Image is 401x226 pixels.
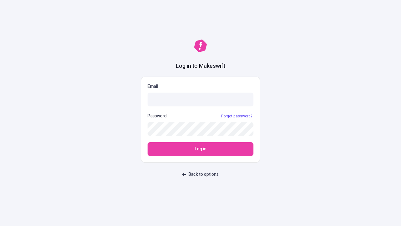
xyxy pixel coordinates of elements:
[148,83,253,90] p: Email
[179,169,222,180] button: Back to options
[148,142,253,156] button: Log in
[176,62,225,70] h1: Log in to Makeswift
[195,146,206,153] span: Log in
[148,93,253,106] input: Email
[148,113,167,120] p: Password
[189,171,219,178] span: Back to options
[220,114,253,119] a: Forgot password?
